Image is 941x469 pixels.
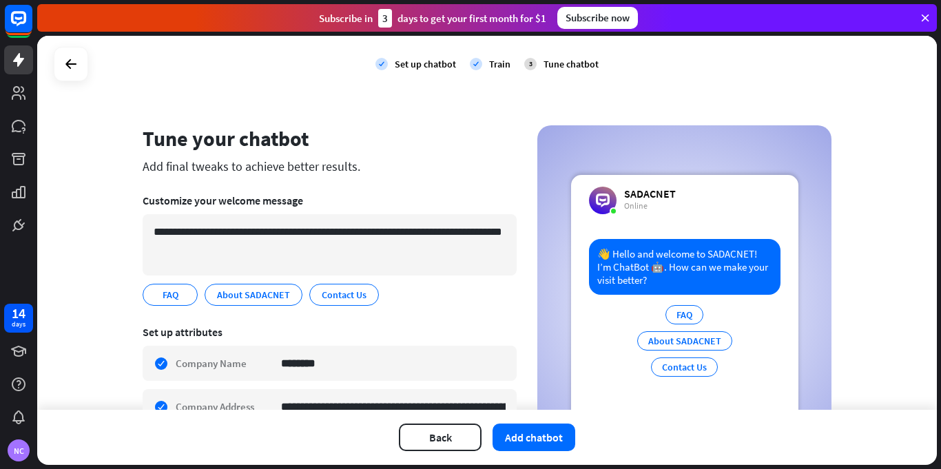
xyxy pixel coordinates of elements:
[161,287,180,302] span: FAQ
[624,200,676,211] div: Online
[470,58,482,70] i: check
[12,307,25,320] div: 14
[143,125,517,152] div: Tune your chatbot
[665,305,703,324] div: FAQ
[589,239,780,295] div: 👋 Hello and welcome to SADACNET! I’m ChatBot 🤖. How can we make your visit better?
[11,6,52,47] button: Open LiveChat chat widget
[557,7,638,29] div: Subscribe now
[378,9,392,28] div: 3
[489,58,510,70] div: Train
[544,58,599,70] div: Tune chatbot
[4,304,33,333] a: 14 days
[216,287,291,302] span: About SADACNET
[375,58,388,70] i: check
[651,357,718,377] div: Contact Us
[320,287,368,302] span: Contact Us
[637,331,732,351] div: About SADACNET
[624,187,676,200] div: SADACNET
[143,194,517,207] div: Customize your welcome message
[12,320,25,329] div: days
[524,58,537,70] div: 3
[493,424,575,451] button: Add chatbot
[319,9,546,28] div: Subscribe in days to get your first month for $1
[143,158,517,174] div: Add final tweaks to achieve better results.
[143,325,517,339] div: Set up attributes
[399,424,482,451] button: Back
[395,58,456,70] div: Set up chatbot
[8,439,30,461] div: NC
